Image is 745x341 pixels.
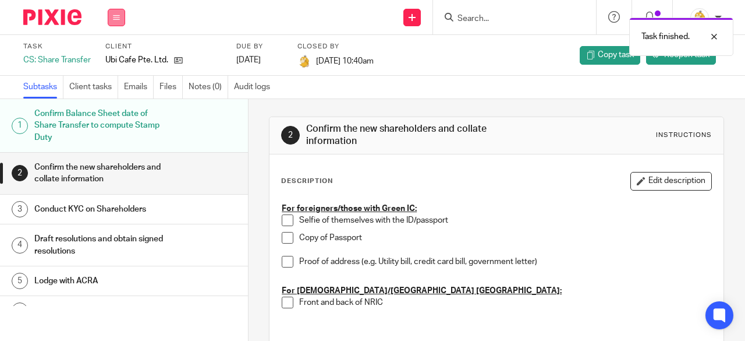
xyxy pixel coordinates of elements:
[12,237,28,254] div: 4
[34,272,169,290] h1: Lodge with ACRA
[281,126,300,145] div: 2
[282,287,562,295] u: For [DEMOGRAPHIC_DATA]/[GEOGRAPHIC_DATA] [GEOGRAPHIC_DATA]:
[23,42,91,51] label: Task
[299,256,711,268] p: Proof of address (e.g. Utility bill, credit card bill, government letter)
[34,230,169,260] h1: Draft resolutions and obtain signed resolutions
[34,302,169,319] h1: Add shareholders' contact in Pixie
[12,165,28,181] div: 2
[105,42,222,51] label: Client
[656,131,712,140] div: Instructions
[124,76,154,99] a: Emails
[23,54,91,66] div: CS: Share Transfer
[641,31,690,43] p: Task finished.
[69,76,118,99] a: Client tasks
[12,201,28,217] div: 3
[690,8,709,27] img: MicrosoftTeams-image.png
[159,76,183,99] a: Files
[234,76,276,99] a: Audit logs
[281,177,333,186] p: Description
[34,159,169,188] h1: Confirm the new shareholders and collate information
[306,123,521,148] h1: Confirm the new shareholders and collate information
[299,215,711,226] p: Selfie of themselves with the ID/passport
[297,54,311,68] img: MicrosoftTeams-image.png
[105,54,168,66] p: Ubi Cafe Pte. Ltd.
[34,105,169,146] h1: Confirm Balance Sheet date of Share Transfer to compute Stamp Duty
[23,76,63,99] a: Subtasks
[23,9,81,25] img: Pixie
[297,42,374,51] label: Closed by
[316,57,374,65] span: [DATE] 10:40am
[34,201,169,218] h1: Conduct KYC on Shareholders
[236,54,283,66] div: [DATE]
[299,232,711,244] p: Copy of Passport
[12,303,28,319] div: 6
[282,205,417,213] u: For foreigners/those with Green IC:
[12,118,28,134] div: 1
[236,42,283,51] label: Due by
[630,172,712,191] button: Edit description
[12,273,28,289] div: 5
[299,297,711,308] p: Front and back of NRIC
[189,76,228,99] a: Notes (0)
